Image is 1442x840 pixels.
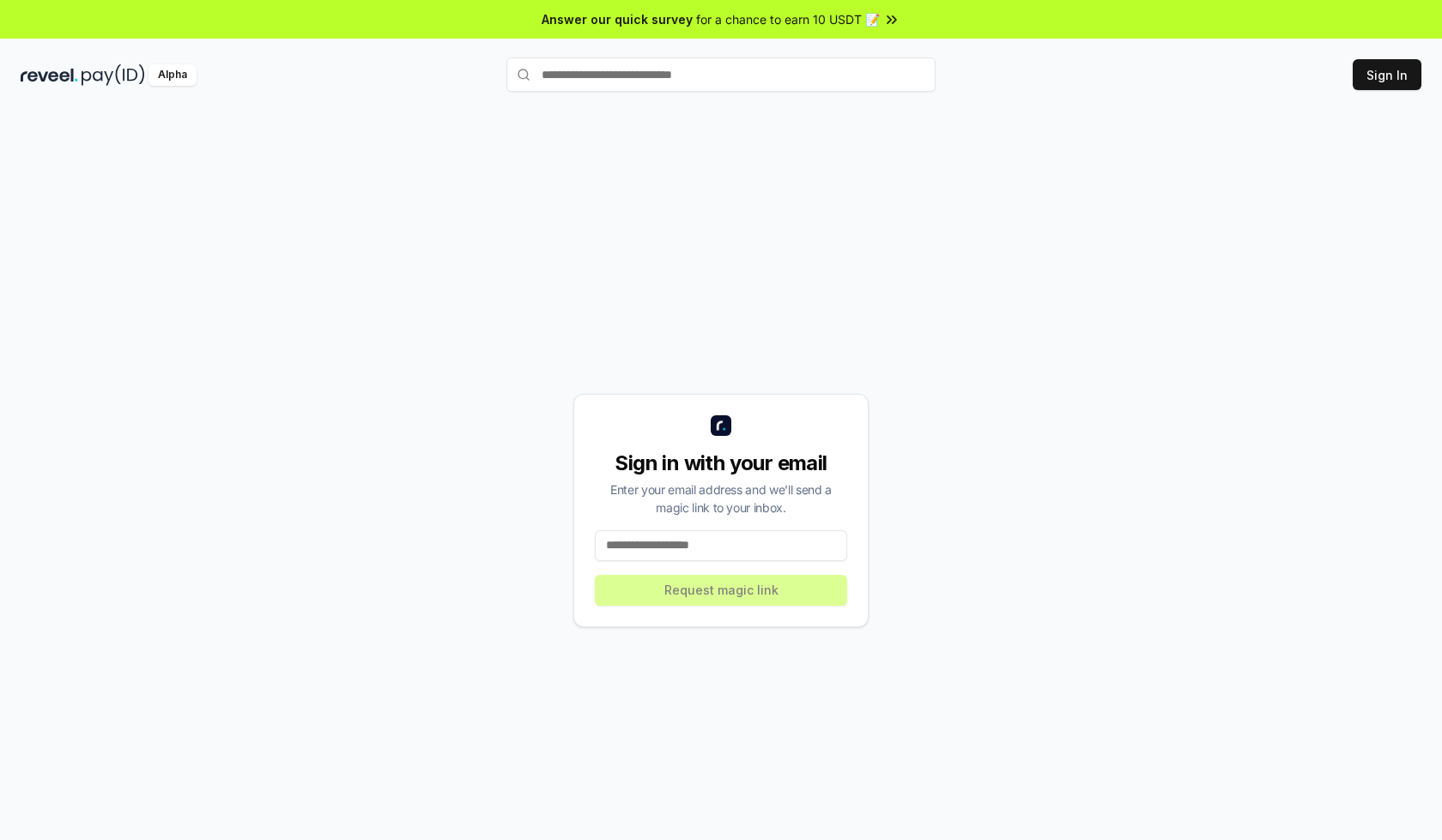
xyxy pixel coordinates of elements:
[595,450,847,477] div: Sign in with your email
[1353,59,1421,90] button: Sign In
[711,415,731,436] img: logo_small
[148,64,197,86] div: Alpha
[82,64,145,86] img: pay_id
[542,10,693,28] span: Answer our quick survey
[696,10,880,28] span: for a chance to earn 10 USDT 📝
[21,64,78,86] img: reveel_dark
[595,480,847,517] div: Enter your email address and we’ll send a magic link to your inbox.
